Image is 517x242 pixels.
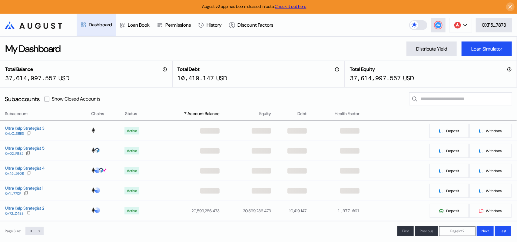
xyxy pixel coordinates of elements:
button: pendingWithdraw [469,184,512,198]
button: Distribute Yield [406,41,457,56]
span: Deposit [446,149,459,153]
div: Subaccounts [5,95,40,103]
div: Active [127,149,137,153]
img: chain logo [91,207,96,213]
img: chain logo [91,167,96,173]
a: History [194,14,225,36]
label: Show Closed Accounts [52,96,100,102]
span: Withdraw [486,129,502,133]
h2: Total Equity [350,66,375,72]
span: Page 1 of 2 [450,229,464,234]
span: Last [500,229,506,234]
a: Permissions [153,14,194,36]
div: Distribute Yield [416,46,447,52]
div: Ultra Kelp Strategist 3 [5,125,45,131]
img: pending [479,188,484,193]
div: Ultra Kelp Strategist 2 [5,205,44,211]
td: 20,599,286.473 [154,201,220,221]
span: Health Factor [335,111,360,117]
span: Subaccount [5,111,28,117]
button: Last [495,226,511,236]
div: USD [216,74,227,82]
span: Deposit [446,129,459,133]
button: First [397,226,414,236]
img: chain logo [102,167,108,173]
span: Deposit [446,189,459,193]
div: History [207,22,222,28]
button: pendingWithdraw [469,164,512,178]
img: pending [439,188,444,193]
button: Deposit [429,204,469,218]
a: Loan Book [116,14,153,36]
img: chain logo [94,148,100,153]
img: chain logo [91,128,96,133]
td: 10,419.147 [271,201,307,221]
button: chain logo [449,18,472,32]
img: pending [439,168,444,173]
button: pendingDeposit [429,124,469,138]
div: 0x45...2608 [5,171,24,176]
button: pendingWithdraw [469,124,512,138]
div: USD [58,74,69,82]
img: chain logo [91,187,96,193]
div: Discount Factors [237,22,273,28]
button: pendingWithdraw [469,144,512,158]
div: Ultra Kelp Strategist 1 [5,185,43,191]
div: Active [127,189,137,193]
td: 20,599,286.473 [220,201,271,221]
div: Ultra Kelp Strategist 5 [5,145,45,151]
div: 37,614,997.557 [5,74,56,82]
img: pending [439,128,444,133]
img: chain logo [454,22,461,28]
span: Status [125,111,137,117]
img: pending [479,168,484,173]
span: Previous [420,229,433,234]
div: 0x02...FB82 [5,151,23,156]
button: Previous [415,226,438,236]
div: Dashboard [89,22,112,28]
div: My Dashboard [5,42,60,55]
span: Deposit [446,209,459,213]
div: 10,419.147 [177,74,214,82]
button: pendingDeposit [429,184,469,198]
span: First [402,229,409,234]
span: Withdraw [486,169,502,173]
span: Next [482,229,489,234]
div: Active [127,129,137,133]
img: chain logo [94,207,100,213]
div: 37,614,997.557 [350,74,401,82]
div: Permissions [165,22,191,28]
div: 0x1f...770F [5,191,21,196]
div: Loan Simulator [471,46,502,52]
img: chain logo [94,187,100,193]
div: 0xbC...36E3 [5,131,24,136]
h2: Total Balance [5,66,33,72]
button: Next [477,226,494,236]
span: Deposit [446,169,459,173]
a: Check it out here [275,4,307,9]
div: USD [403,74,414,82]
td: 1,977.061 [307,201,360,221]
div: Ultra Kelp Strategist 4 [5,165,45,171]
a: Dashboard [77,14,116,36]
div: Loan Book [128,22,150,28]
span: Withdraw [486,209,502,213]
img: chain logo [91,148,96,153]
button: pendingDeposit [429,164,469,178]
h2: Total Debt [177,66,200,72]
span: Debt [298,111,307,117]
button: 0XF5...7873 [476,18,512,32]
span: Withdraw [486,189,502,193]
span: Account Balance [187,111,220,117]
img: chain logo [98,167,104,173]
span: Withdraw [486,149,502,153]
div: Active [127,209,137,213]
img: chain logo [94,167,100,173]
button: Loan Simulator [462,41,512,56]
img: pending [439,148,444,153]
span: Chains [91,111,104,117]
span: Equity [259,111,271,117]
img: pending [479,148,484,153]
img: pending [479,128,484,133]
div: 0XF5...7873 [482,22,506,28]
